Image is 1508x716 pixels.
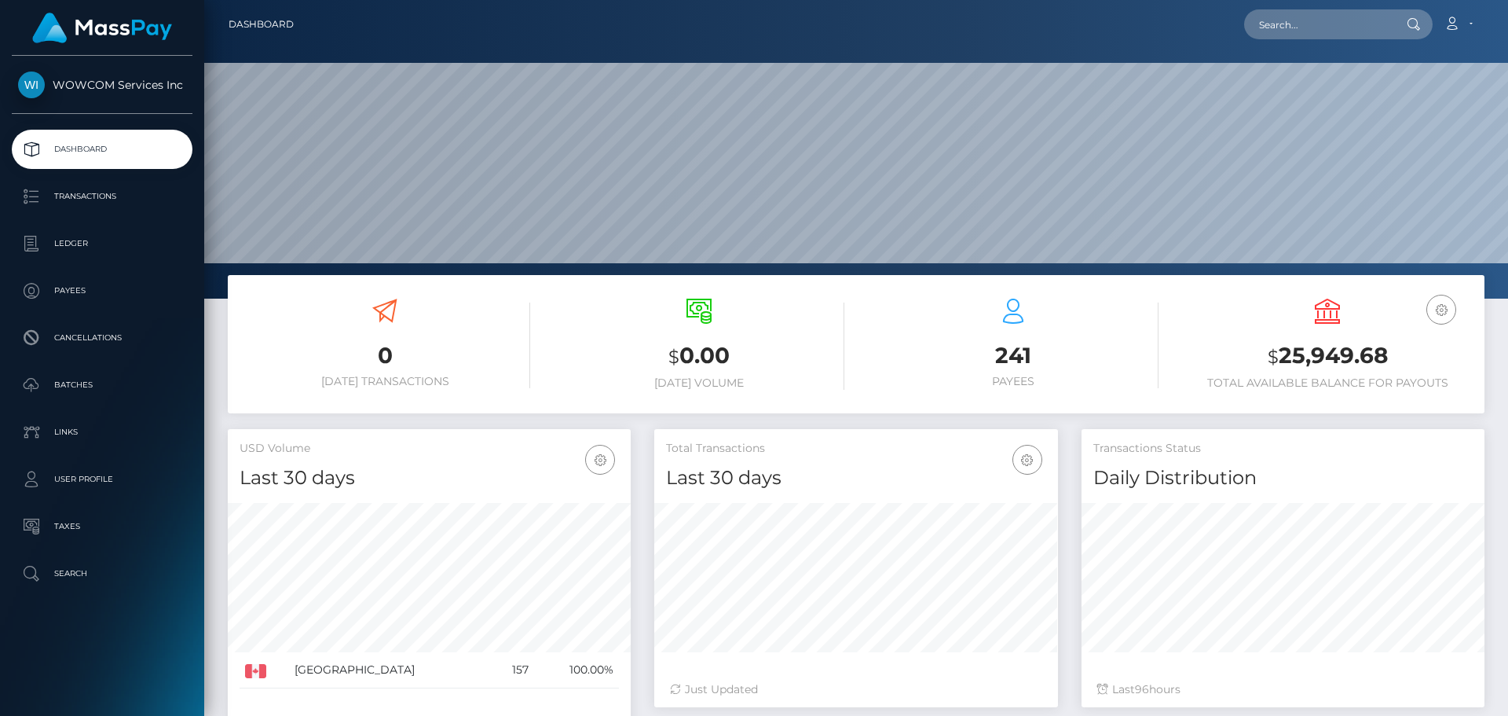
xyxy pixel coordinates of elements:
[240,464,619,492] h4: Last 30 days
[12,130,192,169] a: Dashboard
[1093,441,1473,457] h5: Transactions Status
[240,441,619,457] h5: USD Volume
[18,185,186,208] p: Transactions
[289,652,492,688] td: [GEOGRAPHIC_DATA]
[18,326,186,350] p: Cancellations
[1268,346,1279,368] small: $
[12,507,192,546] a: Taxes
[240,375,530,388] h6: [DATE] Transactions
[1097,681,1469,698] div: Last hours
[670,681,1041,698] div: Just Updated
[229,8,294,41] a: Dashboard
[12,271,192,310] a: Payees
[12,460,192,499] a: User Profile
[666,441,1045,457] h5: Total Transactions
[12,78,192,92] span: WOWCOM Services Inc
[554,376,844,390] h6: [DATE] Volume
[1244,9,1392,39] input: Search...
[18,373,186,397] p: Batches
[1093,464,1473,492] h4: Daily Distribution
[18,138,186,161] p: Dashboard
[18,420,186,444] p: Links
[492,652,534,688] td: 157
[18,232,186,255] p: Ledger
[12,177,192,216] a: Transactions
[18,468,186,491] p: User Profile
[868,340,1158,371] h3: 241
[1182,376,1473,390] h6: Total Available Balance for Payouts
[18,515,186,538] p: Taxes
[12,413,192,452] a: Links
[12,318,192,358] a: Cancellations
[1135,682,1149,696] span: 96
[666,464,1045,492] h4: Last 30 days
[554,340,844,373] h3: 0.00
[18,72,45,98] img: WOWCOM Services Inc
[245,664,266,678] img: CA.png
[32,13,172,43] img: MassPay Logo
[18,562,186,586] p: Search
[12,224,192,263] a: Ledger
[534,652,619,688] td: 100.00%
[240,340,530,371] h3: 0
[12,554,192,593] a: Search
[1182,340,1473,373] h3: 25,949.68
[12,365,192,405] a: Batches
[668,346,679,368] small: $
[868,375,1158,388] h6: Payees
[18,279,186,303] p: Payees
